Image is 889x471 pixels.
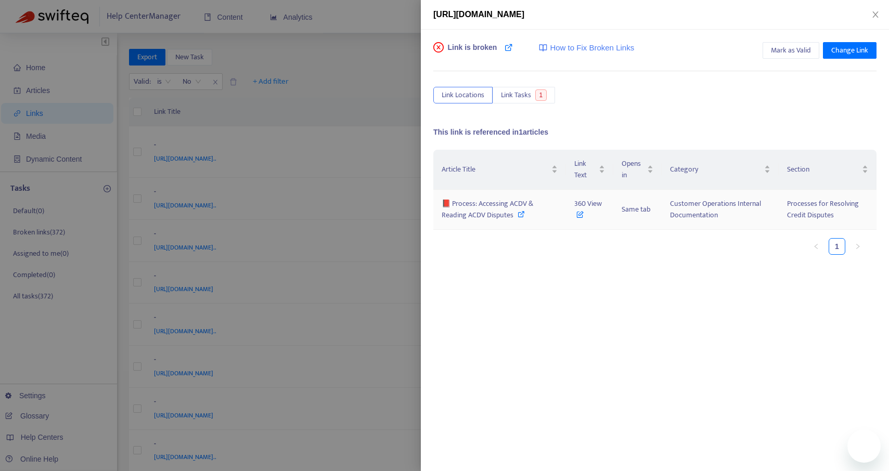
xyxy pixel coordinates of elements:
[433,42,444,53] span: close-circle
[763,42,819,59] button: Mark as Valid
[847,429,881,463] iframe: Button to launch messaging window
[493,87,555,103] button: Link Tasks1
[501,89,531,101] span: Link Tasks
[871,10,880,19] span: close
[442,89,484,101] span: Link Locations
[622,158,645,181] span: Opens in
[829,238,845,255] li: 1
[662,150,779,190] th: Category
[813,243,819,250] span: left
[670,164,762,175] span: Category
[771,45,811,56] span: Mark as Valid
[433,10,524,19] span: [URL][DOMAIN_NAME]
[433,87,493,103] button: Link Locations
[787,198,859,221] span: Processes for Resolving Credit Disputes
[622,203,651,215] span: Same tab
[808,238,824,255] button: left
[566,150,613,190] th: Link Text
[868,10,883,20] button: Close
[849,238,866,255] li: Next Page
[613,150,661,190] th: Opens in
[433,128,548,136] span: This link is referenced in 1 articles
[442,164,549,175] span: Article Title
[535,89,547,101] span: 1
[433,150,566,190] th: Article Title
[823,42,877,59] button: Change Link
[779,150,877,190] th: Section
[550,42,634,54] span: How to Fix Broken Links
[855,243,861,250] span: right
[574,198,602,221] span: 360 View
[831,45,868,56] span: Change Link
[539,44,547,52] img: image-link
[442,198,533,221] span: 📕 Process: Accessing ACDV & Reading ACDV Disputes
[849,238,866,255] button: right
[787,164,860,175] span: Section
[448,42,497,63] span: Link is broken
[539,42,634,54] a: How to Fix Broken Links
[829,239,845,254] a: 1
[808,238,824,255] li: Previous Page
[670,198,761,221] span: Customer Operations Internal Documentation
[574,158,597,181] span: Link Text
